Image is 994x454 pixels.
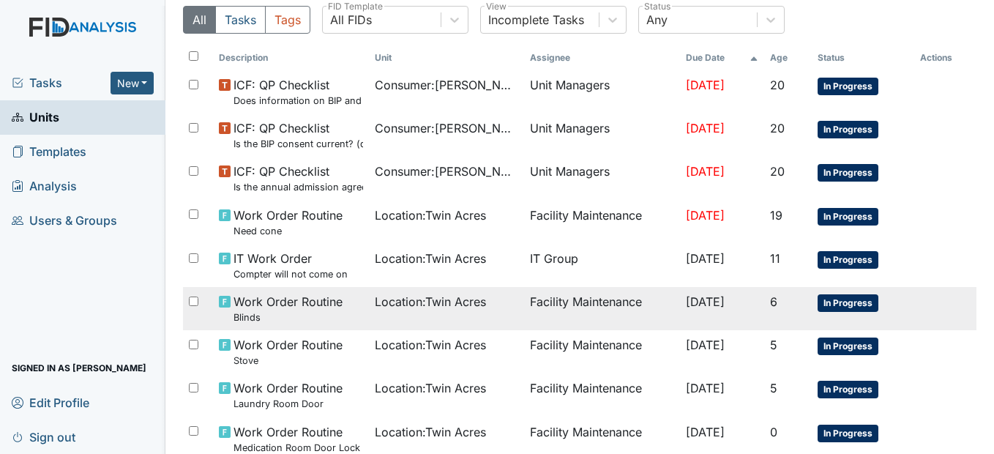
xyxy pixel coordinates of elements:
span: Work Order Routine Blinds [233,293,343,324]
span: [DATE] [686,294,725,309]
th: Toggle SortBy [812,45,914,70]
span: 19 [770,208,782,223]
span: In Progress [818,338,878,355]
span: [DATE] [686,381,725,395]
th: Actions [914,45,976,70]
span: 20 [770,121,785,135]
span: Location : Twin Acres [375,206,486,224]
span: Work Order Routine Stove [233,336,343,368]
span: Edit Profile [12,391,89,414]
span: Location : Twin Acres [375,336,486,354]
span: [DATE] [686,425,725,439]
span: [DATE] [686,164,725,179]
span: In Progress [818,381,878,398]
span: 20 [770,78,785,92]
div: Incomplete Tasks [488,11,584,29]
span: [DATE] [686,251,725,266]
button: New [111,72,154,94]
span: Consumer : [PERSON_NAME] [375,163,518,180]
small: Need cone [233,224,343,238]
span: 5 [770,381,777,395]
small: Stove [233,354,343,368]
td: IT Group [524,244,679,287]
small: Blinds [233,310,343,324]
span: Sign out [12,425,75,448]
a: Tasks [12,74,111,92]
th: Toggle SortBy [680,45,764,70]
button: Tasks [215,6,266,34]
span: [DATE] [686,78,725,92]
td: Facility Maintenance [524,373,679,417]
span: 6 [770,294,777,309]
small: Does information on BIP and consent match? [233,94,362,108]
span: In Progress [818,164,878,182]
div: Type filter [183,6,310,34]
span: 5 [770,338,777,352]
span: Location : Twin Acres [375,293,486,310]
span: In Progress [818,121,878,138]
span: In Progress [818,208,878,226]
span: ICF: QP Checklist Does information on BIP and consent match? [233,76,362,108]
span: [DATE] [686,208,725,223]
td: Facility Maintenance [524,201,679,244]
td: Unit Managers [524,70,679,113]
th: Toggle SortBy [369,45,524,70]
span: Work Order Routine Need cone [233,206,343,238]
small: Laundry Room Door [233,397,343,411]
small: Compter will not come on [233,267,348,281]
span: 0 [770,425,777,439]
span: Location : Twin Acres [375,423,486,441]
td: Facility Maintenance [524,287,679,330]
span: In Progress [818,251,878,269]
small: Is the BIP consent current? (document the date, BIP number in the comment section) [233,137,362,151]
span: Users & Groups [12,209,117,232]
th: Assignee [524,45,679,70]
td: Unit Managers [524,113,679,157]
span: Templates [12,141,86,163]
span: Consumer : [PERSON_NAME] [375,119,518,137]
span: In Progress [818,294,878,312]
span: Location : Twin Acres [375,250,486,267]
td: Unit Managers [524,157,679,200]
td: Facility Maintenance [524,330,679,373]
input: Toggle All Rows Selected [189,51,198,61]
span: In Progress [818,425,878,442]
span: 11 [770,251,780,266]
span: [DATE] [686,338,725,352]
span: In Progress [818,78,878,95]
div: All FIDs [330,11,372,29]
div: Any [646,11,668,29]
span: ICF: QP Checklist Is the annual admission agreement current? (document the date in the comment se... [233,163,362,194]
span: Location : Twin Acres [375,379,486,397]
button: Tags [265,6,310,34]
span: Units [12,106,59,129]
small: Is the annual admission agreement current? (document the date in the comment section) [233,180,362,194]
span: [DATE] [686,121,725,135]
span: Consumer : [PERSON_NAME] [375,76,518,94]
span: Signed in as [PERSON_NAME] [12,357,146,379]
span: Work Order Routine Laundry Room Door [233,379,343,411]
span: Analysis [12,175,77,198]
span: IT Work Order Compter will not come on [233,250,348,281]
span: 20 [770,164,785,179]
th: Toggle SortBy [764,45,812,70]
th: Toggle SortBy [213,45,368,70]
span: ICF: QP Checklist Is the BIP consent current? (document the date, BIP number in the comment section) [233,119,362,151]
button: All [183,6,216,34]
